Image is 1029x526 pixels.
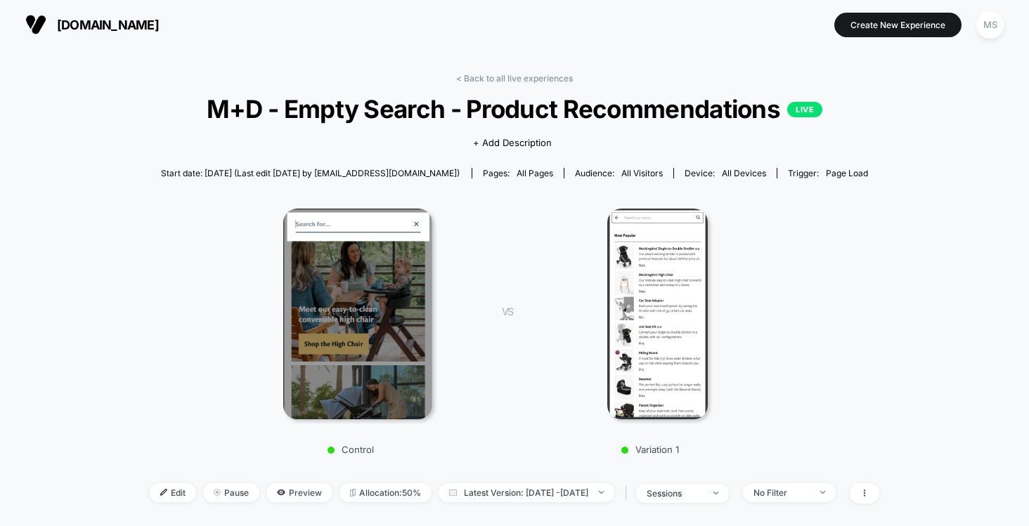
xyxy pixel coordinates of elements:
button: MS [972,11,1008,39]
div: Audience: [575,168,663,178]
img: end [820,491,825,494]
button: [DOMAIN_NAME] [21,13,163,36]
a: < Back to all live experiences [456,73,573,84]
img: Visually logo [25,14,46,35]
img: calendar [449,489,457,496]
span: Pause [203,483,259,502]
span: M+D - Empty Search - Product Recommendations [186,94,843,124]
p: LIVE [787,102,822,117]
p: Control [228,444,474,455]
button: Create New Experience [834,13,962,37]
span: all pages [517,168,553,178]
div: Trigger: [788,168,868,178]
span: Page Load [826,168,868,178]
span: VS [502,305,513,317]
img: Control main [283,209,432,419]
span: all devices [722,168,766,178]
span: Allocation: 50% [339,483,432,502]
div: Pages: [483,168,553,178]
span: Edit [150,483,196,502]
span: [DOMAIN_NAME] [57,18,159,32]
img: end [214,489,221,496]
img: end [599,491,604,494]
div: sessions [647,488,703,499]
div: No Filter [753,487,810,498]
span: Preview [266,483,332,502]
p: Variation 1 [527,444,773,455]
img: edit [160,489,167,496]
span: | [621,483,636,504]
img: end [713,492,718,494]
img: rebalance [350,489,356,497]
span: Latest Version: [DATE] - [DATE] [439,483,614,502]
span: Device: [673,168,777,178]
div: MS [976,11,1004,39]
span: All Visitors [621,168,663,178]
span: + Add Description [473,136,552,150]
span: Start date: [DATE] (Last edit [DATE] by [EMAIL_ADDRESS][DOMAIN_NAME]) [161,168,460,178]
img: Variation 1 main [607,209,708,419]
